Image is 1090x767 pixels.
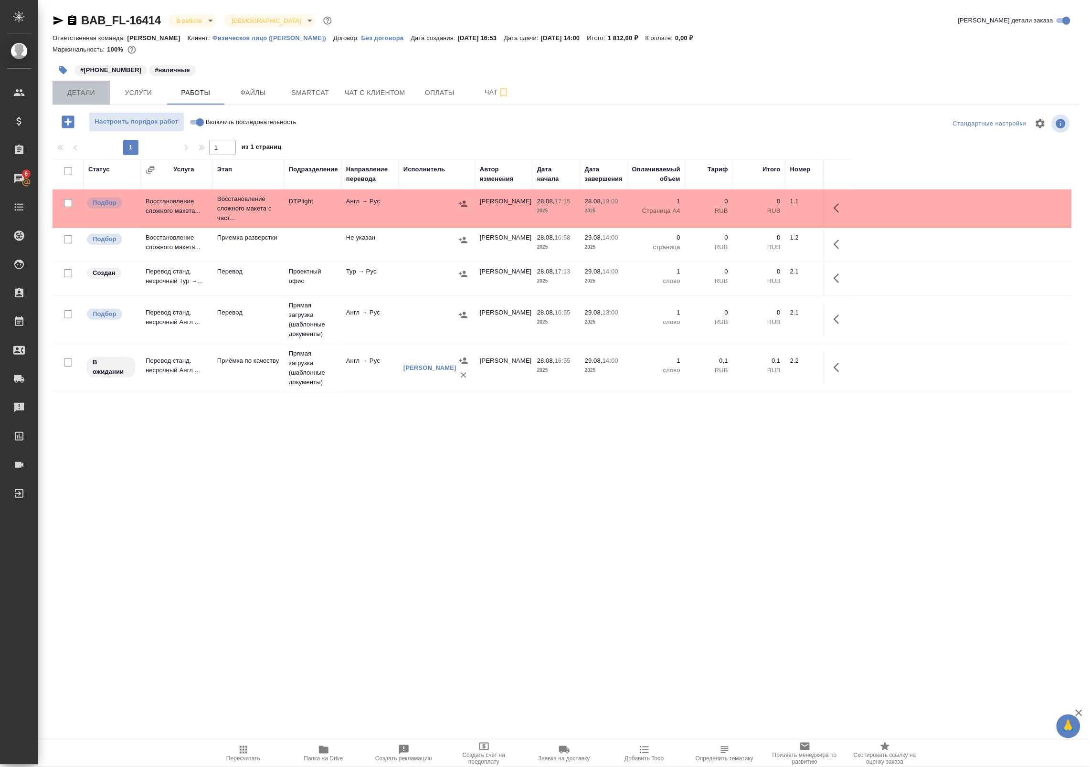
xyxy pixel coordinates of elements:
[475,228,532,262] td: [PERSON_NAME]
[633,276,680,286] p: слово
[116,87,161,99] span: Услуги
[790,308,819,317] div: 2.1
[375,756,432,762] span: Создать рекламацию
[790,356,819,366] div: 2.2
[608,34,646,42] p: 1 812,00 ₽
[585,317,623,327] p: 2025
[765,740,845,767] button: Призвать менеджера по развитию
[708,165,728,174] div: Тариф
[738,197,781,206] p: 0
[541,34,587,42] p: [DATE] 14:00
[217,356,279,366] p: Приёмка по качеству
[633,242,680,252] p: страница
[603,234,618,241] p: 14:00
[537,165,575,184] div: Дата начала
[690,197,728,206] p: 0
[284,192,341,225] td: DTPlight
[504,34,541,42] p: Дата сдачи:
[155,65,190,75] p: #наличные
[341,262,399,295] td: Тур → Рус
[633,267,680,276] p: 1
[738,206,781,216] p: RUB
[93,198,116,208] p: Подбор
[107,46,126,53] p: 100%
[141,303,212,336] td: Перевод станд. несрочный Англ ...
[88,165,110,174] div: Статус
[537,309,555,316] p: 28.08,
[633,356,680,366] p: 1
[537,366,575,375] p: 2025
[456,308,470,322] button: Назначить
[690,267,728,276] p: 0
[763,165,781,174] div: Итого
[93,309,116,319] p: Подбор
[456,197,470,211] button: Назначить
[346,165,394,184] div: Направление перевода
[284,344,341,392] td: Прямая загрузка (шаблонные документы)
[555,268,571,275] p: 17:13
[456,368,471,382] button: Удалить
[66,15,78,26] button: Скопировать ссылку
[771,752,839,766] span: Призвать менеджера по развитию
[169,14,216,27] div: В работе
[345,87,405,99] span: Чат с клиентом
[690,356,728,366] p: 0,1
[585,366,623,375] p: 2025
[585,165,623,184] div: Дата завершения
[341,192,399,225] td: Англ → Рус
[632,165,680,184] div: Оплачиваемый объем
[86,356,136,378] div: Исполнитель назначен, приступать к работе пока рано
[828,233,851,256] button: Здесь прячутся важные кнопки
[364,740,444,767] button: Создать рекламацию
[475,192,532,225] td: [PERSON_NAME]
[738,308,781,317] p: 0
[1029,112,1052,135] span: Настроить таблицу
[738,276,781,286] p: RUB
[690,308,728,317] p: 0
[585,276,623,286] p: 2025
[53,60,74,81] button: Добавить тэг
[304,756,343,762] span: Папка на Drive
[555,234,571,241] p: 16:58
[226,756,260,762] span: Пересчитать
[212,34,333,42] p: Физическое лицо ([PERSON_NAME])
[475,303,532,336] td: [PERSON_NAME]
[456,267,470,281] button: Назначить
[217,165,232,174] div: Этап
[141,192,212,225] td: Восстановление сложного макета...
[828,308,851,331] button: Здесь прячутся важные кнопки
[287,87,333,99] span: Smartcat
[341,351,399,385] td: Англ → Рус
[738,366,781,375] p: RUB
[289,165,338,174] div: Подразделение
[537,206,575,216] p: 2025
[555,357,571,364] p: 16:55
[341,228,399,262] td: Не указан
[230,87,276,99] span: Файлы
[537,198,555,205] p: 28.08,
[828,197,851,220] button: Здесь прячутся важные кнопки
[458,34,504,42] p: [DATE] 16:53
[738,317,781,327] p: RUB
[86,197,136,210] div: Можно подбирать исполнителей
[585,268,603,275] p: 29.08,
[284,296,341,344] td: Прямая загрузка (шаблонные документы)
[690,366,728,375] p: RUB
[217,194,279,223] p: Восстановление сложного макета с част...
[89,112,184,132] button: Настроить порядок работ
[141,262,212,295] td: Перевод станд. несрочный Тур →...
[224,14,315,27] div: В работе
[604,740,685,767] button: Добавить Todo
[74,65,148,74] span: +7 930 964 16 10
[341,303,399,336] td: Англ → Рус
[585,234,603,241] p: 29.08,
[690,233,728,242] p: 0
[456,354,471,368] button: Назначить
[146,165,155,175] button: Сгруппировать
[685,740,765,767] button: Определить тематику
[790,197,819,206] div: 1.1
[94,116,179,127] span: Настроить порядок работ
[58,87,104,99] span: Детали
[537,317,575,327] p: 2025
[206,117,296,127] span: Включить последовательность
